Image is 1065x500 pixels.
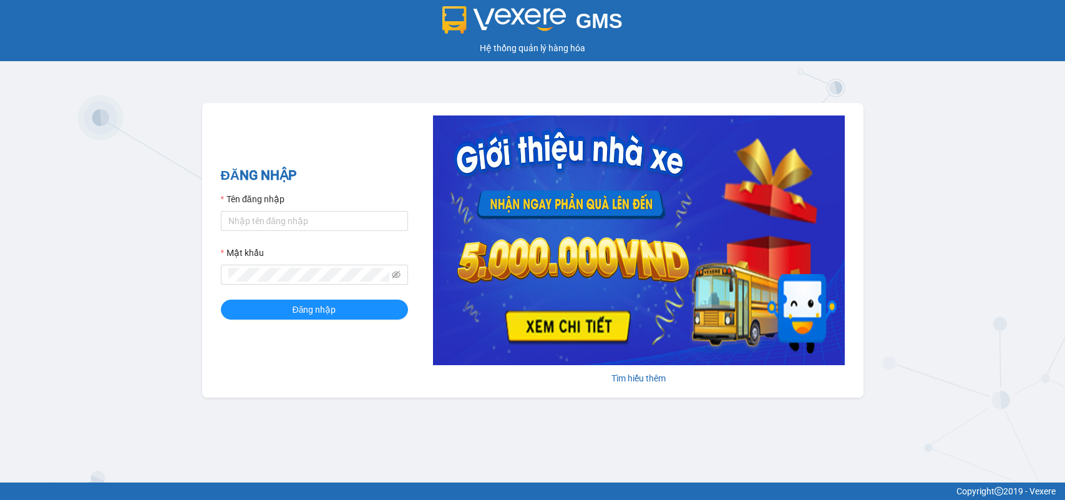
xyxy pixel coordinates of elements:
label: Tên đăng nhập [221,192,284,206]
img: banner-0 [433,115,845,365]
button: Đăng nhập [221,300,408,320]
div: Copyright 2019 - Vexere [9,484,1056,498]
label: Mật khẩu [221,246,264,260]
span: GMS [576,9,623,32]
span: copyright [994,487,1003,496]
a: GMS [442,19,623,29]
div: Hệ thống quản lý hàng hóa [3,41,1062,55]
input: Tên đăng nhập [221,211,408,231]
img: logo 2 [442,6,566,34]
span: eye-invisible [392,270,401,279]
h2: ĐĂNG NHẬP [221,165,408,186]
input: Mật khẩu [228,268,389,282]
span: Đăng nhập [293,303,336,316]
div: Tìm hiểu thêm [433,371,845,385]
